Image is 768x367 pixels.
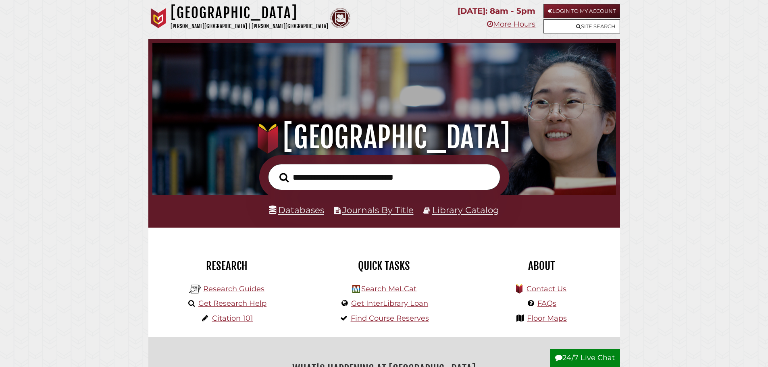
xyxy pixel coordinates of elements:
[269,205,324,215] a: Databases
[212,314,253,323] a: Citation 101
[312,259,457,273] h2: Quick Tasks
[352,285,360,293] img: Hekman Library Logo
[279,172,289,182] i: Search
[543,4,620,18] a: Login to My Account
[469,259,614,273] h2: About
[330,8,350,28] img: Calvin Theological Seminary
[351,314,429,323] a: Find Course Reserves
[361,284,416,293] a: Search MeLCat
[171,4,328,22] h1: [GEOGRAPHIC_DATA]
[198,299,266,308] a: Get Research Help
[275,170,293,185] button: Search
[543,19,620,33] a: Site Search
[171,22,328,31] p: [PERSON_NAME][GEOGRAPHIC_DATA] | [PERSON_NAME][GEOGRAPHIC_DATA]
[527,284,566,293] a: Contact Us
[203,284,264,293] a: Research Guides
[148,8,169,28] img: Calvin University
[527,314,567,323] a: Floor Maps
[342,205,414,215] a: Journals By Title
[189,283,201,295] img: Hekman Library Logo
[537,299,556,308] a: FAQs
[432,205,499,215] a: Library Catalog
[487,20,535,29] a: More Hours
[351,299,428,308] a: Get InterLibrary Loan
[154,259,300,273] h2: Research
[164,120,604,155] h1: [GEOGRAPHIC_DATA]
[458,4,535,18] p: [DATE]: 8am - 5pm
